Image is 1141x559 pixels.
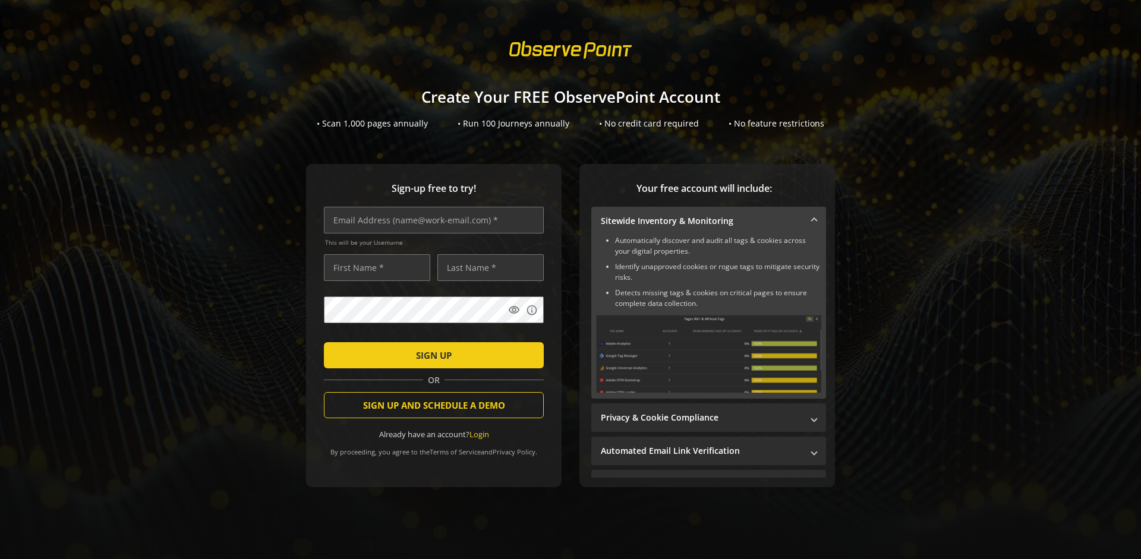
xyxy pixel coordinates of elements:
[591,437,826,465] mat-expansion-panel-header: Automated Email Link Verification
[324,429,544,440] div: Already have an account?
[615,261,821,283] li: Identify unapproved cookies or rogue tags to mitigate security risks.
[423,374,445,386] span: OR
[324,207,544,233] input: Email Address (name@work-email.com) *
[729,118,824,130] div: • No feature restrictions
[324,182,544,195] span: Sign-up free to try!
[363,394,505,416] span: SIGN UP AND SCHEDULE A DEMO
[615,288,821,309] li: Detects missing tags & cookies on critical pages to ensure complete data collection.
[324,254,430,281] input: First Name *
[591,470,826,498] mat-expansion-panel-header: Performance Monitoring with Web Vitals
[591,235,826,399] div: Sitewide Inventory & Monitoring
[526,304,538,316] mat-icon: info
[469,429,489,440] a: Login
[615,235,821,257] li: Automatically discover and audit all tags & cookies across your digital properties.
[324,440,544,456] div: By proceeding, you agree to the and .
[458,118,569,130] div: • Run 100 Journeys annually
[599,118,699,130] div: • No credit card required
[596,315,821,393] img: Sitewide Inventory & Monitoring
[325,238,544,247] span: This will be your Username
[591,207,826,235] mat-expansion-panel-header: Sitewide Inventory & Monitoring
[416,345,452,366] span: SIGN UP
[324,342,544,368] button: SIGN UP
[317,118,428,130] div: • Scan 1,000 pages annually
[591,182,817,195] span: Your free account will include:
[508,304,520,316] mat-icon: visibility
[601,412,802,424] mat-panel-title: Privacy & Cookie Compliance
[430,447,481,456] a: Terms of Service
[601,215,802,227] mat-panel-title: Sitewide Inventory & Monitoring
[493,447,535,456] a: Privacy Policy
[437,254,544,281] input: Last Name *
[324,392,544,418] button: SIGN UP AND SCHEDULE A DEMO
[601,445,802,457] mat-panel-title: Automated Email Link Verification
[591,403,826,432] mat-expansion-panel-header: Privacy & Cookie Compliance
